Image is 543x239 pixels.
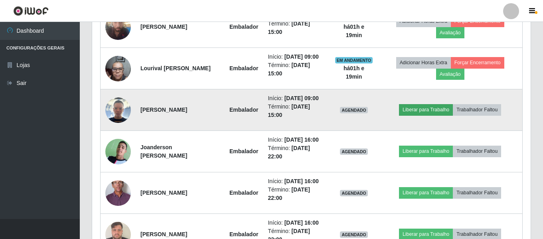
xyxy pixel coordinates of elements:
li: Término: [268,103,325,119]
li: Término: [268,20,325,36]
time: [DATE] 16:00 [284,219,319,226]
span: AGENDADO [340,107,368,113]
span: AGENDADO [340,231,368,238]
img: 1752365039975.jpeg [105,51,131,85]
button: Forçar Encerramento [451,57,504,68]
button: Adicionar Horas Extra [396,57,451,68]
li: Início: [268,136,325,144]
time: [DATE] 09:00 [284,53,319,60]
time: [DATE] 16:00 [284,136,319,143]
img: 1697137663961.jpeg [105,134,131,169]
time: [DATE] 16:00 [284,178,319,184]
button: Trabalhador Faltou [453,187,501,198]
li: Término: [268,186,325,202]
strong: Lourival [PERSON_NAME] [140,65,211,71]
li: Início: [268,94,325,103]
strong: Embalador [229,190,258,196]
li: Término: [268,61,325,78]
strong: Embalador [229,24,258,30]
img: 1753462456105.jpeg [105,97,131,123]
strong: Embalador [229,107,258,113]
span: EM ANDAMENTO [335,57,373,63]
strong: Joanderson [PERSON_NAME] [140,144,187,159]
strong: Embalador [229,148,258,154]
button: Avaliação [436,27,464,38]
strong: [PERSON_NAME] [140,190,187,196]
button: Liberar para Trabalho [399,187,453,198]
span: AGENDADO [340,190,368,196]
strong: [PERSON_NAME] [140,231,187,237]
button: Avaliação [436,69,464,80]
strong: há 01 h e 19 min [344,65,364,80]
img: CoreUI Logo [13,6,49,16]
li: Início: [268,219,325,227]
strong: há 01 h e 19 min [344,24,364,38]
span: AGENDADO [340,148,368,155]
li: Início: [268,53,325,61]
button: Liberar para Trabalho [399,146,453,157]
strong: [PERSON_NAME] [140,107,187,113]
strong: [PERSON_NAME] [140,24,187,30]
button: Trabalhador Faltou [453,104,501,115]
img: 1712337969187.jpeg [105,167,131,219]
button: Liberar para Trabalho [399,104,453,115]
li: Início: [268,177,325,186]
button: Trabalhador Faltou [453,146,501,157]
strong: Embalador [229,65,258,71]
li: Término: [268,144,325,161]
img: 1746535301909.jpeg [105,10,131,44]
time: [DATE] 09:00 [284,95,319,101]
strong: Embalador [229,231,258,237]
